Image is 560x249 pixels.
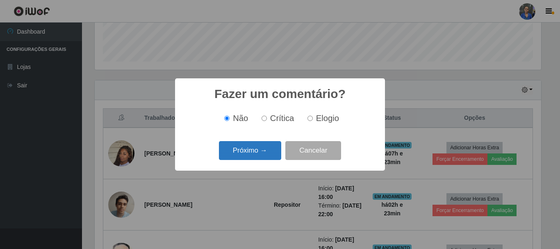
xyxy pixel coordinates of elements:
input: Crítica [262,116,267,121]
button: Próximo → [219,141,281,160]
span: Elogio [316,114,339,123]
input: Elogio [307,116,313,121]
span: Não [233,114,248,123]
input: Não [224,116,230,121]
button: Cancelar [285,141,341,160]
span: Crítica [270,114,294,123]
h2: Fazer um comentário? [214,87,346,101]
